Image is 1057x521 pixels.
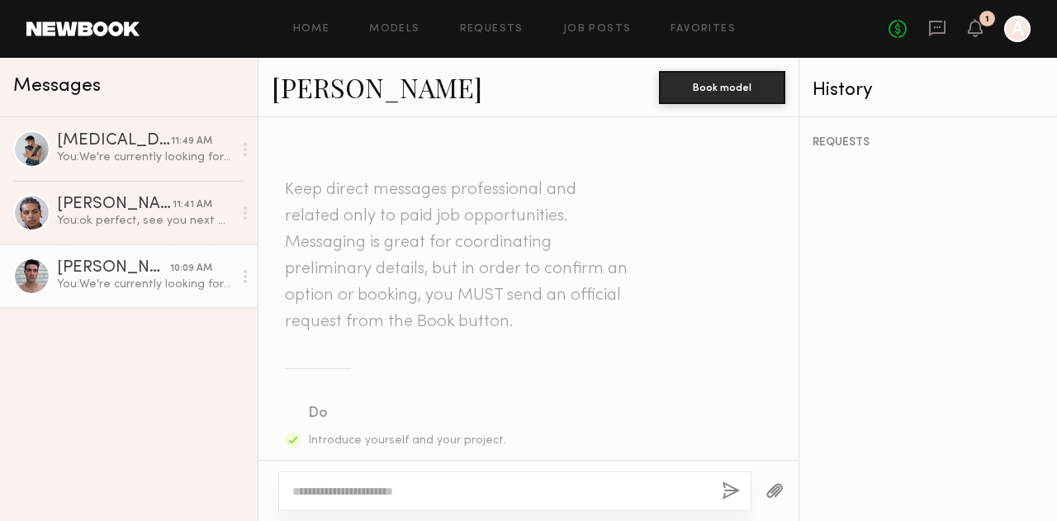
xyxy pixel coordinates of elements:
span: Introduce yourself and your project. [308,435,506,446]
div: You: We're currently looking for [DEMOGRAPHIC_DATA] models for our apparel shoots. This will be a... [57,277,233,292]
div: You: We're currently looking for [DEMOGRAPHIC_DATA] models for our apparel shoots. This will be a... [57,149,233,165]
div: 11:41 AM [173,197,212,213]
div: Do [308,402,519,425]
div: [MEDICAL_DATA][PERSON_NAME] [57,133,171,149]
div: 1 [985,15,989,24]
div: 11:49 AM [171,134,212,149]
div: [PERSON_NAME] [57,197,173,213]
div: REQUESTS [813,137,1044,149]
div: You: ok perfect, see you next week [57,213,233,229]
span: Messages [13,77,101,96]
a: A [1004,16,1031,42]
div: 10:09 AM [170,261,212,277]
header: Keep direct messages professional and related only to paid job opportunities. Messaging is great ... [285,177,632,335]
a: Home [293,24,330,35]
a: Requests [460,24,524,35]
a: Models [369,24,419,35]
a: [PERSON_NAME] [272,69,482,105]
a: Job Posts [563,24,632,35]
div: [PERSON_NAME] [57,260,170,277]
a: Favorites [671,24,736,35]
div: History [813,81,1044,100]
a: Book model [659,79,785,93]
button: Book model [659,71,785,104]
